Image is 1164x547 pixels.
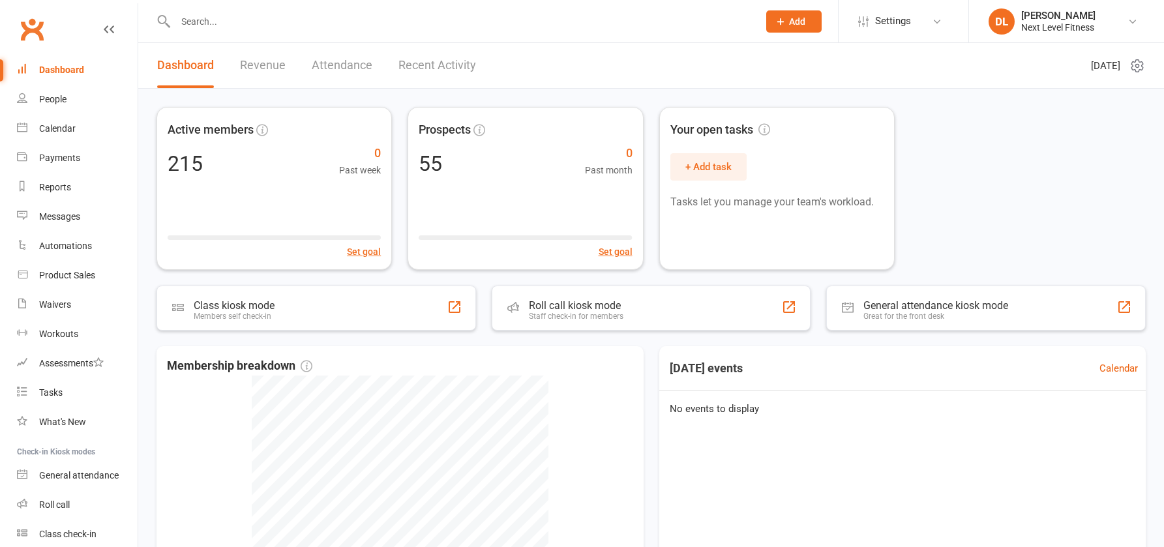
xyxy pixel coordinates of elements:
a: Reports [17,173,138,202]
div: People [39,94,67,104]
div: Great for the front desk [863,312,1008,321]
a: Dashboard [17,55,138,85]
span: 0 [585,144,633,163]
span: [DATE] [1091,58,1120,74]
a: Roll call [17,490,138,520]
a: What's New [17,407,138,437]
a: Messages [17,202,138,231]
a: Tasks [17,378,138,407]
div: Payments [39,153,80,163]
a: Recent Activity [398,43,476,88]
span: Prospects [419,121,471,140]
a: Payments [17,143,138,173]
div: What's New [39,417,86,427]
div: Dashboard [39,65,84,75]
h3: [DATE] events [659,357,753,380]
div: Reports [39,182,71,192]
div: Class check-in [39,529,97,539]
a: General attendance kiosk mode [17,461,138,490]
a: Dashboard [157,43,214,88]
span: Settings [875,7,911,36]
div: Staff check-in for members [529,312,623,321]
div: Messages [39,211,80,222]
a: Revenue [240,43,286,88]
div: Roll call kiosk mode [529,299,623,312]
div: Members self check-in [194,312,275,321]
span: Past week [339,163,381,177]
span: Add [789,16,805,27]
div: Roll call [39,499,70,510]
div: General attendance [39,470,119,480]
div: Product Sales [39,270,95,280]
span: Membership breakdown [167,357,312,376]
div: Automations [39,241,92,251]
div: Next Level Fitness [1021,22,1096,33]
a: Calendar [17,114,138,143]
a: Workouts [17,319,138,349]
p: Tasks let you manage your team's workload. [670,194,884,211]
div: Calendar [39,123,76,134]
div: 215 [168,153,203,174]
button: + Add task [670,153,747,181]
a: People [17,85,138,114]
div: Class kiosk mode [194,299,275,312]
span: 0 [339,144,381,163]
a: Automations [17,231,138,261]
div: DL [989,8,1015,35]
a: Waivers [17,290,138,319]
a: Clubworx [16,13,48,46]
div: Waivers [39,299,71,310]
div: Tasks [39,387,63,398]
div: [PERSON_NAME] [1021,10,1096,22]
input: Search... [172,12,749,31]
div: No events to display [654,391,1152,427]
span: Active members [168,121,254,140]
div: Assessments [39,358,104,368]
a: Attendance [312,43,372,88]
span: Past month [585,163,633,177]
a: Assessments [17,349,138,378]
div: General attendance kiosk mode [863,299,1008,312]
button: Set goal [347,244,381,259]
div: 55 [419,153,442,174]
a: Product Sales [17,261,138,290]
button: Set goal [599,244,633,259]
span: Your open tasks [670,121,770,140]
div: Workouts [39,329,78,339]
button: Add [766,10,822,33]
a: Calendar [1099,361,1138,376]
